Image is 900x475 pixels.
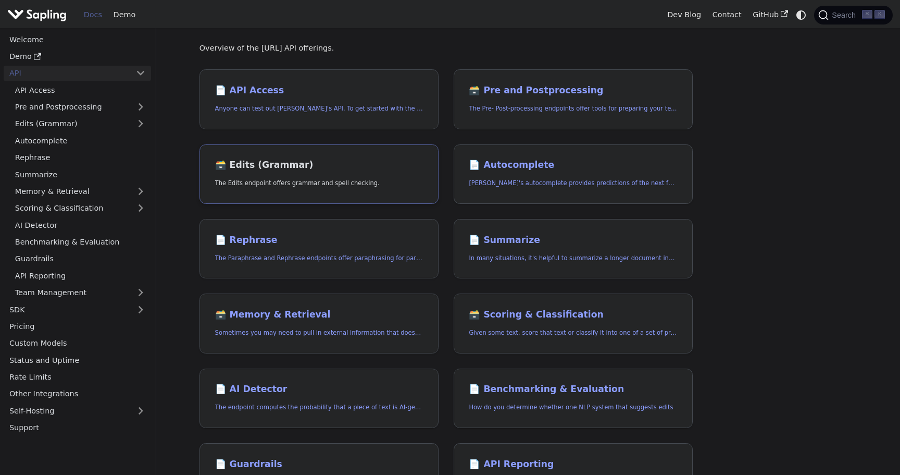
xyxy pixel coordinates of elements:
[199,69,439,129] a: 📄️ API AccessAnyone can test out [PERSON_NAME]'s API. To get started with the API, simply:
[9,133,151,148] a: Autocomplete
[199,144,439,204] a: 🗃️ Edits (Grammar)The Edits endpoint offers grammar and spell checking.
[199,369,439,429] a: 📄️ AI DetectorThe endpoint computes the probability that a piece of text is AI-generated,
[862,10,872,19] kbd: ⌘
[454,369,693,429] a: 📄️ Benchmarking & EvaluationHow do you determine whether one NLP system that suggests edits
[215,384,423,395] h2: AI Detector
[4,336,151,351] a: Custom Models
[454,144,693,204] a: 📄️ Autocomplete[PERSON_NAME]'s autocomplete provides predictions of the next few characters or words
[874,10,885,19] kbd: K
[469,459,677,470] h2: API Reporting
[9,285,151,300] a: Team Management
[9,150,151,165] a: Rephrase
[469,235,677,246] h2: Summarize
[4,302,130,317] a: SDK
[4,66,130,81] a: API
[469,253,677,263] p: In many situations, it's helpful to summarize a longer document into a shorter, more easily diges...
[747,7,793,23] a: GitHub
[215,253,423,263] p: The Paraphrase and Rephrase endpoints offer paraphrasing for particular styles.
[9,251,151,266] a: Guardrails
[469,85,677,96] h2: Pre and Postprocessing
[469,104,677,114] p: The Pre- Post-processing endpoints offer tools for preparing your text data for ingestation as we...
[7,7,67,22] img: Sapling.ai
[9,167,151,182] a: Summarize
[215,160,423,171] h2: Edits (Grammar)
[829,11,862,19] span: Search
[469,160,677,171] h2: Autocomplete
[469,309,677,321] h2: Scoring & Classification
[9,201,151,216] a: Scoring & Classification
[4,319,151,334] a: Pricing
[215,459,423,470] h2: Guardrails
[7,7,70,22] a: Sapling.ai
[199,42,693,55] p: Overview of the [URL] API offerings.
[215,85,423,96] h2: API Access
[78,7,108,23] a: Docs
[4,32,151,47] a: Welcome
[469,403,677,412] p: How do you determine whether one NLP system that suggests edits
[130,302,151,317] button: Expand sidebar category 'SDK'
[4,49,151,64] a: Demo
[199,294,439,354] a: 🗃️ Memory & RetrievalSometimes you may need to pull in external information that doesn't fit in t...
[469,384,677,395] h2: Benchmarking & Evaluation
[454,69,693,129] a: 🗃️ Pre and PostprocessingThe Pre- Post-processing endpoints offer tools for preparing your text d...
[9,217,151,233] a: AI Detector
[215,104,423,114] p: Anyone can test out Sapling's API. To get started with the API, simply:
[215,403,423,412] p: The endpoint computes the probability that a piece of text is AI-generated,
[9,100,151,115] a: Pre and Postprocessing
[469,178,677,188] p: Sapling's autocomplete provides predictions of the next few characters or words
[215,235,423,246] h2: Rephrase
[794,7,809,22] button: Switch between dark and light mode (currently system mode)
[215,309,423,321] h2: Memory & Retrieval
[4,370,151,385] a: Rate Limits
[9,116,151,131] a: Edits (Grammar)
[454,294,693,354] a: 🗃️ Scoring & ClassificationGiven some text, score that text or classify it into one of a set of p...
[469,328,677,338] p: Given some text, score that text or classify it into one of a set of pre-specified categories.
[215,328,423,338] p: Sometimes you may need to pull in external information that doesn't fit in the context size of an...
[215,178,423,188] p: The Edits endpoint offers grammar and spell checking.
[130,66,151,81] button: Collapse sidebar category 'API'
[4,352,151,368] a: Status and Uptime
[661,7,706,23] a: Dev Blog
[4,420,151,435] a: Support
[4,386,151,401] a: Other Integrations
[108,7,141,23] a: Demo
[9,268,151,283] a: API Reporting
[454,219,693,279] a: 📄️ SummarizeIn many situations, it's helpful to summarize a longer document into a shorter, more ...
[9,184,151,199] a: Memory & Retrieval
[4,403,151,418] a: Self-Hosting
[9,235,151,250] a: Benchmarking & Evaluation
[9,82,151,98] a: API Access
[707,7,747,23] a: Contact
[814,6,892,25] button: Search (Command+K)
[199,219,439,279] a: 📄️ RephraseThe Paraphrase and Rephrase endpoints offer paraphrasing for particular styles.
